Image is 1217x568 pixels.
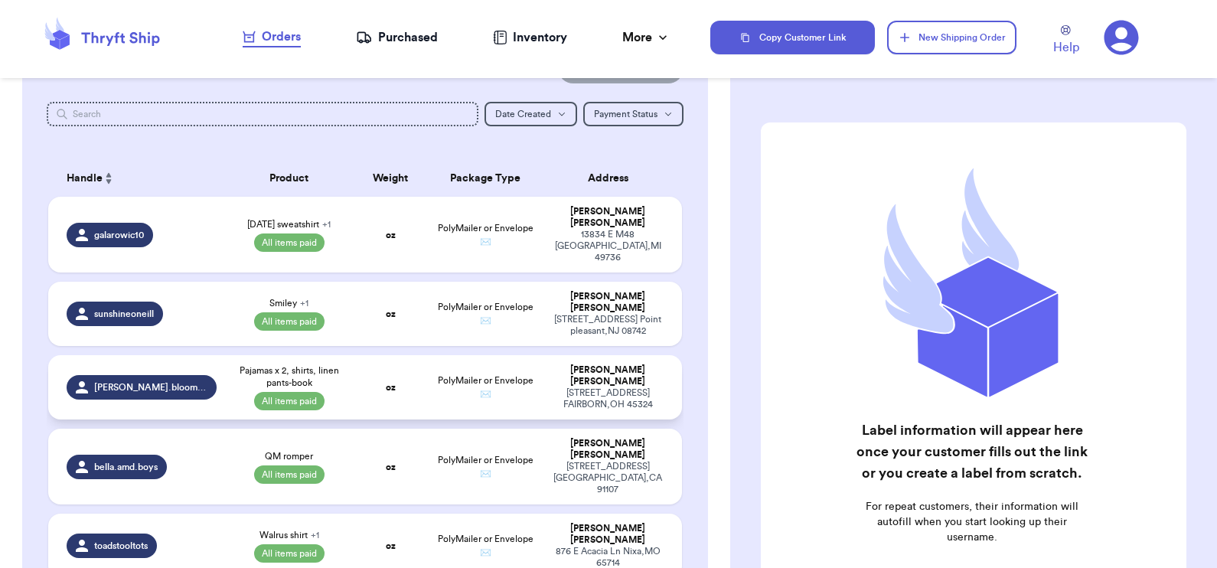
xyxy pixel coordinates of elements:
[552,229,664,263] div: 13834 E M48 [GEOGRAPHIC_DATA] , MI 49736
[386,541,396,550] strong: oz
[386,230,396,240] strong: oz
[386,462,396,472] strong: oz
[438,376,533,399] span: PolyMailer or Envelope ✉️
[438,534,533,557] span: PolyMailer or Envelope ✉️
[247,218,331,230] span: [DATE] sweatshirt
[269,297,308,309] span: Smiley
[243,28,301,46] div: Orders
[67,171,103,187] span: Handle
[322,220,331,229] span: + 1
[94,461,158,473] span: bella.amd.boys
[94,540,148,552] span: toadstooltots
[887,21,1016,54] button: New Shipping Order
[386,383,396,392] strong: oz
[300,299,308,308] span: + 1
[243,28,301,47] a: Orders
[1053,38,1079,57] span: Help
[1053,25,1079,57] a: Help
[552,387,664,410] div: [STREET_ADDRESS] FAIRBORN , OH 45324
[356,28,438,47] a: Purchased
[493,28,567,47] a: Inventory
[254,392,325,410] span: All items paid
[495,109,551,119] span: Date Created
[429,160,543,197] th: Package Type
[853,419,1091,484] h2: Label information will appear here once your customer fills out the link or you create a label fr...
[552,523,664,546] div: [PERSON_NAME] [PERSON_NAME]
[103,169,115,188] button: Sort ascending
[543,160,682,197] th: Address
[552,364,664,387] div: [PERSON_NAME] [PERSON_NAME]
[552,438,664,461] div: [PERSON_NAME] [PERSON_NAME]
[552,314,664,337] div: [STREET_ADDRESS] Point pleasant , NJ 08742
[265,450,313,462] span: QM romper
[254,233,325,252] span: All items paid
[226,160,353,197] th: Product
[438,302,533,325] span: PolyMailer or Envelope ✉️
[47,102,479,126] input: Search
[352,160,428,197] th: Weight
[94,381,207,393] span: [PERSON_NAME].bloomphoto
[94,229,144,241] span: galarowic10
[94,308,154,320] span: sunshineoneill
[552,291,664,314] div: [PERSON_NAME] [PERSON_NAME]
[311,530,319,540] span: + 1
[235,364,344,389] span: Pajamas x 2, shirts, linen pants-book
[710,21,876,54] button: Copy Customer Link
[552,461,664,495] div: [STREET_ADDRESS] [GEOGRAPHIC_DATA] , CA 91107
[438,224,533,246] span: PolyMailer or Envelope ✉️
[259,529,319,541] span: Walrus shirt
[254,312,325,331] span: All items paid
[438,455,533,478] span: PolyMailer or Envelope ✉️
[853,499,1091,545] p: For repeat customers, their information will autofill when you start looking up their username.
[552,206,664,229] div: [PERSON_NAME] [PERSON_NAME]
[594,109,657,119] span: Payment Status
[254,465,325,484] span: All items paid
[386,309,396,318] strong: oz
[254,544,325,563] span: All items paid
[622,28,670,47] div: More
[583,102,684,126] button: Payment Status
[485,102,577,126] button: Date Created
